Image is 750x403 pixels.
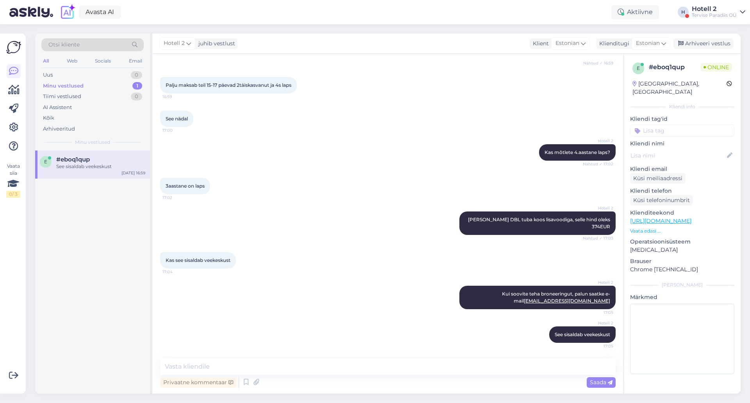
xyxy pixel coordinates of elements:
div: [DATE] 16:59 [121,170,145,176]
div: 0 [131,93,142,100]
p: Kliendi tag'id [630,115,734,123]
div: Web [65,56,79,66]
img: Askly Logo [6,40,21,55]
div: Küsi telefoninumbrit [630,195,693,206]
p: Chrome [TECHNICAL_ID] [630,265,734,274]
div: # eboq1qup [649,63,700,72]
div: Klienditugi [596,39,629,48]
span: 3aastane on laps [166,183,205,189]
img: explore-ai [59,4,76,20]
span: 16:59 [162,94,192,100]
div: Klient [530,39,549,48]
a: Avasta AI [79,5,121,19]
div: H [678,7,689,18]
span: Kui soovite teha broneeringut, palun saatke e-mail [502,291,610,304]
div: Privaatne kommentaar [160,377,236,388]
span: 17:05 [584,310,613,315]
span: 17:00 [162,127,192,133]
div: Hotell 2 [692,6,737,12]
p: Operatsioonisüsteem [630,238,734,246]
span: Palju maksab teil 15-17 päevad 2täiskasvanut ja 4s laps [166,82,291,88]
p: Kliendi email [630,165,734,173]
span: 17:04 [162,269,192,275]
span: Saada [590,379,612,386]
span: Nähtud ✓ 17:03 [583,235,613,241]
div: See sisaldab veekeskust [56,163,145,170]
div: 0 [131,71,142,79]
span: Estonian [555,39,579,48]
p: Brauser [630,257,734,265]
span: [PERSON_NAME] DBL tuba koos lisavoodiga, selle hind oleks 374EUR [468,217,611,229]
span: 17:02 [162,195,192,201]
div: [GEOGRAPHIC_DATA], [GEOGRAPHIC_DATA] [632,80,727,96]
a: Hotell 2Tervise Paradiis OÜ [692,6,745,18]
div: Tiimi vestlused [43,93,81,100]
span: Hotell 2 [164,39,185,48]
div: Kõik [43,114,54,122]
div: Tervise Paradiis OÜ [692,12,737,18]
p: Vaata edasi ... [630,227,734,235]
div: [PERSON_NAME] [630,281,734,288]
div: Arhiveeritud [43,125,75,133]
input: Lisa tag [630,125,734,136]
span: 17:05 [584,343,613,349]
div: Email [127,56,144,66]
span: Estonian [636,39,660,48]
span: See nädal [166,116,188,122]
span: Hotell 2 [584,279,613,285]
div: 0 / 3 [6,191,20,198]
div: Uus [43,71,53,79]
div: juhib vestlust [195,39,235,48]
span: Minu vestlused [75,139,110,146]
p: Klienditeekond [630,209,734,217]
span: Nähtud ✓ 17:02 [583,161,613,167]
div: 1 [132,82,142,90]
a: [EMAIL_ADDRESS][DOMAIN_NAME] [524,298,610,304]
span: #eboq1qup [56,156,90,163]
span: Hotell 2 [584,320,613,326]
div: All [41,56,50,66]
a: [URL][DOMAIN_NAME] [630,217,691,224]
p: Märkmed [630,293,734,301]
span: Nähtud ✓ 16:59 [583,60,613,66]
span: e [44,159,47,165]
span: e [637,65,640,71]
p: Kliendi nimi [630,140,734,148]
span: Kas mõtlete 4.aastane laps? [545,149,610,155]
div: Vaata siia [6,163,20,198]
input: Lisa nimi [630,151,725,160]
span: See sisaldab veekeskust [555,331,610,337]
div: Küsi meiliaadressi [630,173,686,184]
span: Online [700,63,732,72]
div: AI Assistent [43,104,72,111]
div: Arhiveeri vestlus [673,38,734,49]
span: Otsi kliente [48,41,80,49]
p: [MEDICAL_DATA] [630,246,734,254]
div: Kliendi info [630,103,734,110]
div: Minu vestlused [43,82,84,90]
span: Hotell 2 [584,205,613,211]
div: Socials [93,56,112,66]
p: Kliendi telefon [630,187,734,195]
div: Aktiivne [611,5,659,19]
span: Hotell 2 [584,138,613,144]
span: Kas see sisaldab veekeskust [166,257,230,263]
